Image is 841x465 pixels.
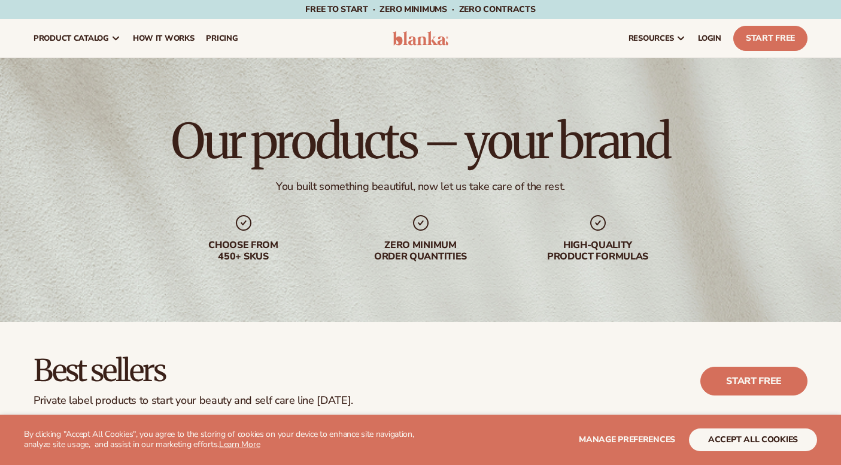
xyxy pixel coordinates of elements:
[28,19,127,58] a: product catalog
[344,240,497,262] div: Zero minimum order quantities
[692,19,727,58] a: LOGIN
[171,117,669,165] h1: Our products – your brand
[521,240,675,262] div: High-quality product formulas
[133,34,195,43] span: How It Works
[579,434,675,445] span: Manage preferences
[167,240,320,262] div: Choose from 450+ Skus
[689,428,817,451] button: accept all cookies
[623,19,692,58] a: resources
[34,394,353,407] div: Private label products to start your beauty and self care line [DATE].
[34,34,109,43] span: product catalog
[629,34,674,43] span: resources
[219,439,260,450] a: Learn More
[733,26,807,51] a: Start Free
[698,34,721,43] span: LOGIN
[700,367,807,395] a: Start free
[206,34,238,43] span: pricing
[24,430,430,450] p: By clicking "Accept All Cookies", you agree to the storing of cookies on your device to enhance s...
[276,180,565,194] div: You built something beautiful, now let us take care of the rest.
[393,31,449,46] img: logo
[200,19,244,58] a: pricing
[127,19,201,58] a: How It Works
[305,4,535,15] span: Free to start · ZERO minimums · ZERO contracts
[579,428,675,451] button: Manage preferences
[34,355,353,387] h2: Best sellers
